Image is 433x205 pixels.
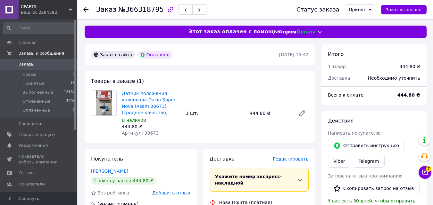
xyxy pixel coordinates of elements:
span: Принятые [22,81,45,86]
span: Заказ [96,6,116,13]
button: Заказ выполнен [381,5,427,14]
span: Товары в заказе (1) [91,78,144,84]
span: Артикул: 30673 [122,130,159,136]
a: Telegram [353,155,384,168]
a: Редактировать [296,107,309,120]
a: Датчик положения коленвала Dacia Super Nova (Asam 30673)(среднее качество) [122,91,176,115]
span: 12160 [64,90,75,95]
span: Добавить отзыв [152,190,190,195]
span: Укажите номер экспресс-накладной [215,174,282,185]
span: Новые [22,72,37,77]
a: Viber [328,155,350,168]
span: Главная [19,40,37,45]
span: Итого [328,51,344,57]
span: Уведомления [19,143,48,148]
span: 3206 [66,99,75,104]
span: Принят [349,7,366,12]
span: Сообщения [19,121,44,127]
span: Выполненные [22,90,53,95]
span: №366318795 [118,6,164,13]
span: В наличии [122,118,146,123]
span: Оплаченные [22,107,50,113]
span: Доставка [210,156,235,162]
span: Отзывы [19,170,36,176]
span: Заказы и сообщения [19,51,64,56]
div: Статус заказа [296,6,339,13]
div: Заказ с сайта [91,51,135,59]
a: [PERSON_NAME] [91,169,128,174]
div: Ваш ID: 2294382 [21,10,77,15]
span: Товары и услуги [19,132,55,138]
span: Заказ выполнен [386,7,421,12]
span: Редактировать [273,156,309,162]
span: 0 [73,107,75,113]
div: 444.80 ₴ [247,109,293,118]
span: 7 [426,165,431,170]
div: 444.80 ₴ [400,63,420,70]
span: Покупатель [91,156,123,162]
span: Написать покупателю [328,130,380,136]
span: Всего к оплате [328,92,363,98]
div: Оплачено [137,51,172,59]
span: Заказы [19,61,34,67]
div: Необходимо уточнить [364,71,424,85]
span: 0 [73,72,75,77]
span: Отмененные [22,99,50,104]
span: Этот заказ оплачен с помощью [189,28,282,35]
span: Доставка [328,75,350,81]
img: Датчик положения коленвала Dacia Super Nova (Asam 30673)(среднее качество) [96,91,112,115]
div: 444.80 ₴ [122,123,181,130]
span: Действия [328,118,354,124]
span: Показатели работы компании [19,154,59,165]
button: Чат с покупателем7 [419,166,431,179]
div: Вернуться назад [83,6,88,13]
span: Покупатели [19,181,45,187]
b: 444.80 ₴ [397,92,420,98]
span: 18 [71,81,75,86]
button: Отправить инструкцию [328,139,404,152]
button: Скопировать запрос на отзыв [328,182,420,195]
time: [DATE] 15:42 [279,52,309,57]
span: Запрос на отзыв про компанию [328,173,403,178]
input: Поиск [3,22,76,34]
span: CPARTS [21,4,69,10]
span: Без рейтинга [97,190,129,195]
div: 1 заказ у вас на 444,80 ₴ [91,177,156,185]
span: 1 товар [328,64,346,69]
div: 1 шт. [183,109,247,118]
